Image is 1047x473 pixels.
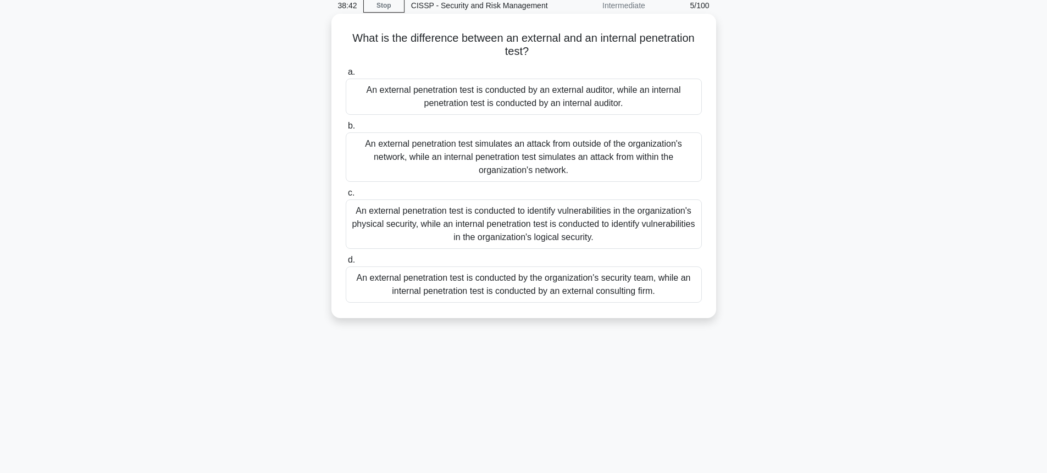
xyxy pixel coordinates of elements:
div: An external penetration test is conducted to identify vulnerabilities in the organization's physi... [346,199,702,249]
div: An external penetration test is conducted by an external auditor, while an internal penetration t... [346,79,702,115]
span: a. [348,67,355,76]
div: An external penetration test is conducted by the organization's security team, while an internal ... [346,266,702,303]
h5: What is the difference between an external and an internal penetration test? [345,31,703,59]
div: An external penetration test simulates an attack from outside of the organization's network, whil... [346,132,702,182]
span: b. [348,121,355,130]
span: c. [348,188,354,197]
span: d. [348,255,355,264]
